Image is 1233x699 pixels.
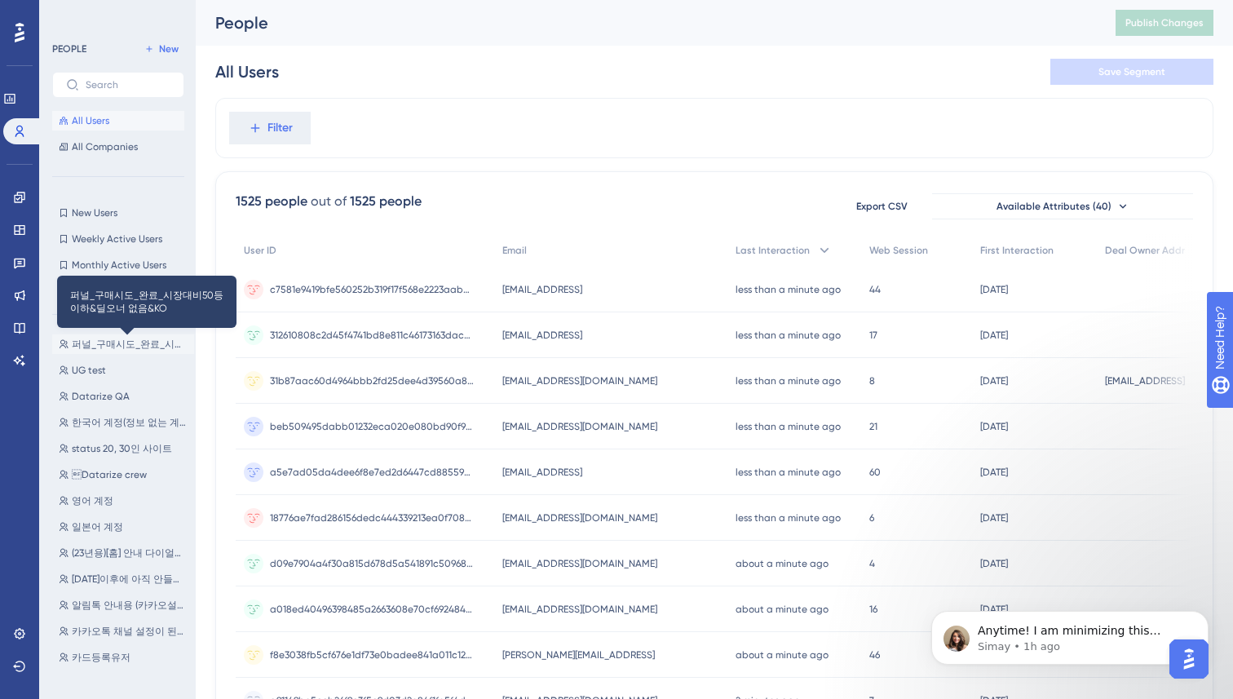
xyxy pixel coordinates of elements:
[856,200,908,213] span: Export CSV
[270,466,474,479] span: a5e7ad05da4dee6f8e7ed2d6447cd88559b5f627d7a9744a22619381fd67aae6
[980,284,1008,295] time: [DATE]
[267,118,293,138] span: Filter
[52,622,194,641] button: 카카오톡 채널 설정이 된사람 + 캠페인 미생성자 + 충전금 존재 + 카드 등록 이력 있음
[52,361,194,380] button: UG test
[270,329,474,342] span: 312610808c2d45f4741bd8e811c46173163dac6491da645a738fc3429890c32a
[72,390,130,403] span: Datarize QA
[159,42,179,55] span: New
[244,244,276,257] span: User ID
[502,603,657,616] span: [EMAIL_ADDRESS][DOMAIN_NAME]
[72,468,147,481] span: Datarize crew
[52,595,194,615] button: 알림톡 안내용 (카카오설정+충전금+카드등록이력o)
[869,511,874,524] span: 6
[932,193,1193,219] button: Available Attributes (40)
[72,573,188,586] span: [DATE]이후에 아직 안들어온 유저
[841,193,922,219] button: Export CSV
[52,465,194,484] button: Datarize crew
[215,11,1075,34] div: People
[980,467,1008,478] time: [DATE]
[1116,10,1213,36] button: Publish Changes
[52,229,184,249] button: Weekly Active Users
[72,546,188,560] span: (23년용)[홈] 안내 다이얼로그 (온보딩 충돌 제외)
[1164,635,1213,684] iframe: UserGuiding AI Assistant Launcher
[52,543,194,563] button: (23년용)[홈] 안내 다이얼로그 (온보딩 충돌 제외)
[72,364,106,377] span: UG test
[72,259,166,272] span: Monthly Active Users
[72,625,188,638] span: 카카오톡 채널 설정이 된사람 + 캠페인 미생성자 + 충전금 존재 + 카드 등록 이력 있음
[72,416,188,429] span: 한국어 계정(정보 없는 계정 포함)
[52,334,194,354] button: 퍼널_구매시도_완료_시장대비50등이하&딜오너 없음&KO
[1125,16,1204,29] span: Publish Changes
[736,512,841,524] time: less than a minute ago
[1105,244,1185,257] span: Deal Owner Addr
[736,558,829,569] time: about a minute ago
[869,374,875,387] span: 8
[736,421,841,432] time: less than a minute ago
[52,491,194,511] button: 영어 계정
[52,413,194,432] button: 한국어 계정(정보 없는 계정 포함)
[72,140,138,153] span: All Companies
[72,442,172,455] span: status 20, 30인 사이트
[215,60,279,83] div: All Users
[907,577,1233,691] iframe: Intercom notifications message
[869,603,877,616] span: 16
[502,244,527,257] span: Email
[502,329,582,342] span: [EMAIL_ADDRESS]
[86,79,170,91] input: Search
[502,283,582,296] span: [EMAIL_ADDRESS]
[72,338,188,351] span: 퍼널_구매시도_완료_시장대비50등이하&딜오너 없음&KO
[139,39,184,59] button: New
[502,557,657,570] span: [EMAIL_ADDRESS][DOMAIN_NAME]
[980,421,1008,432] time: [DATE]
[72,651,130,664] span: 카드등록유저
[980,375,1008,387] time: [DATE]
[72,114,109,127] span: All Users
[236,192,307,211] div: 1525 people
[502,648,655,661] span: [PERSON_NAME][EMAIL_ADDRESS]
[502,374,657,387] span: [EMAIL_ADDRESS][DOMAIN_NAME]
[980,244,1054,257] span: First Interaction
[270,374,474,387] span: 31b87aac60d4964bbb2fd25dee4d39560a8573ad25f9ead7f543c9c1ba6549b6
[52,111,184,131] button: All Users
[736,467,841,478] time: less than a minute ago
[52,137,184,157] button: All Companies
[72,520,123,533] span: 일본어 계정
[736,244,810,257] span: Last Interaction
[502,420,657,433] span: [EMAIL_ADDRESS][DOMAIN_NAME]
[869,557,875,570] span: 4
[997,200,1111,213] span: Available Attributes (40)
[52,42,86,55] div: PEOPLE
[869,420,877,433] span: 21
[350,192,422,211] div: 1525 people
[72,206,117,219] span: New Users
[869,329,877,342] span: 17
[736,330,841,341] time: less than a minute ago
[869,244,928,257] span: Web Session
[270,283,474,296] span: c7581e9419bfe560252b319f17f568e2223aab5bcf3b14c931f1e337d1536a92
[38,4,102,24] span: Need Help?
[270,557,474,570] span: d09e7904a4f30a815d678d5a541891c50968058042a60ce4d352024fb409980d
[736,649,829,661] time: about a minute ago
[52,387,194,406] button: Datarize QA
[736,604,829,615] time: about a minute ago
[502,511,657,524] span: [EMAIL_ADDRESS][DOMAIN_NAME]
[270,511,474,524] span: 18776ae7fad286156dedc444339213ea0f7081341415fd8dfa113af7d38b025f
[52,255,184,275] button: Monthly Active Users
[52,648,194,667] button: 카드등록유저
[869,648,880,661] span: 46
[52,569,194,589] button: [DATE]이후에 아직 안들어온 유저
[980,330,1008,341] time: [DATE]
[52,281,184,301] button: Inactive Users
[736,284,841,295] time: less than a minute ago
[1098,65,1165,78] span: Save Segment
[980,558,1008,569] time: [DATE]
[1050,59,1213,85] button: Save Segment
[270,420,474,433] span: beb509495dabb01232eca020e080bd90f95a1d7f1b69e5171f150746e5a97106
[311,192,347,211] div: out of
